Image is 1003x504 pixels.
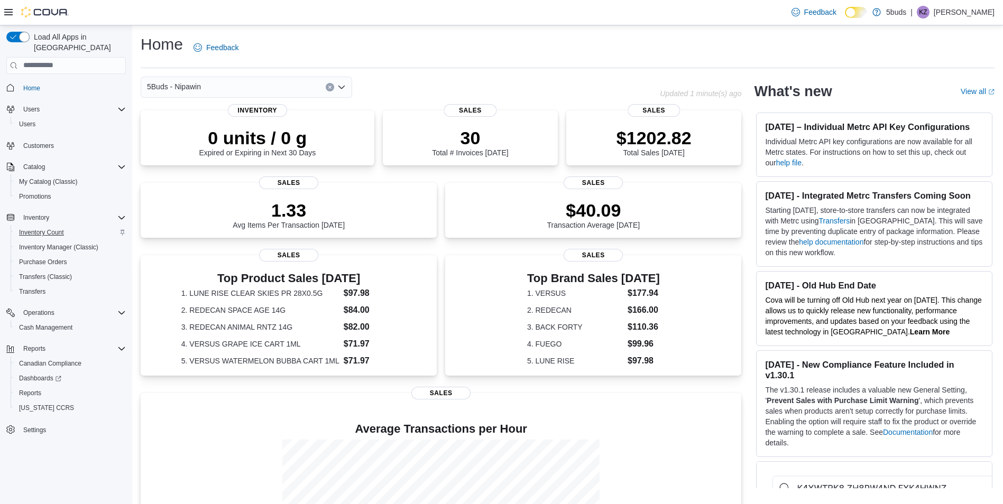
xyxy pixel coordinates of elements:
[15,285,50,298] a: Transfers
[259,249,318,262] span: Sales
[910,328,950,336] a: Learn More
[15,387,45,399] a: Reports
[527,339,623,349] dt: 4. FUEGO
[765,280,983,291] h3: [DATE] - Old Hub End Date
[15,256,71,268] a: Purchase Orders
[845,7,867,18] input: Dark Mode
[628,354,660,367] dd: $97.98
[19,342,50,355] button: Reports
[21,7,69,17] img: Cova
[19,306,59,319] button: Operations
[2,80,130,96] button: Home
[19,103,126,116] span: Users
[19,424,50,436] a: Settings
[527,305,623,315] dt: 2. REDECAN
[628,321,660,333] dd: $110.36
[233,200,345,229] div: Avg Items Per Transaction [DATE]
[344,304,397,316] dd: $84.00
[19,423,126,436] span: Settings
[628,338,660,350] dd: $99.96
[15,285,126,298] span: Transfers
[19,161,49,173] button: Catalog
[411,387,471,399] span: Sales
[19,273,72,281] span: Transfers (Classic)
[206,42,238,53] span: Feedback
[11,255,130,269] button: Purchase Orders
[765,190,983,201] h3: [DATE] - Integrated Metrc Transfers Coming Soon
[547,200,640,221] p: $40.09
[2,210,130,225] button: Inventory
[19,306,126,319] span: Operations
[19,192,51,201] span: Promotions
[754,83,832,100] h2: What's new
[11,240,130,255] button: Inventory Manager (Classic)
[344,354,397,367] dd: $71.97
[149,423,733,435] h4: Average Transactions per Hour
[886,6,906,18] p: 5buds
[19,178,78,186] span: My Catalog (Classic)
[23,105,40,114] span: Users
[19,139,126,152] span: Customers
[819,217,850,225] a: Transfers
[527,356,623,366] dt: 5. LUNE RISE
[19,103,44,116] button: Users
[628,304,660,316] dd: $166.00
[787,2,841,23] a: Feedback
[804,7,836,17] span: Feedback
[767,396,918,405] strong: Prevent Sales with Purchase Limit Warning
[181,322,339,332] dt: 3. REDECAN ANIMAL RNTZ 14G
[19,258,67,266] span: Purchase Orders
[11,356,130,371] button: Canadian Compliance
[15,372,66,385] a: Dashboards
[344,338,397,350] dd: $71.97
[765,205,983,258] p: Starting [DATE], store-to-store transfers can now be integrated with Metrc using in [GEOGRAPHIC_D...
[23,309,54,317] span: Operations
[628,287,660,300] dd: $177.94
[15,357,126,370] span: Canadian Compliance
[199,127,316,157] div: Expired or Expiring in Next 30 Days
[660,89,741,98] p: Updated 1 minute(s) ago
[19,323,72,332] span: Cash Management
[19,81,126,95] span: Home
[2,305,130,320] button: Operations
[15,402,78,414] a: [US_STATE] CCRS
[19,374,61,382] span: Dashboards
[181,305,339,315] dt: 2. REDECAN SPACE AGE 14G
[527,322,623,332] dt: 3. BACK FORTY
[19,82,44,95] a: Home
[11,371,130,386] a: Dashboards
[765,296,981,336] span: Cova will be turning off Old Hub next year on [DATE]. This change allows us to quickly release ne...
[23,84,40,92] span: Home
[11,320,130,335] button: Cash Management
[11,225,130,240] button: Inventory Count
[2,138,130,153] button: Customers
[15,321,126,334] span: Cash Management
[432,127,508,148] p: 30
[233,200,345,221] p: 1.33
[564,176,623,189] span: Sales
[19,359,81,368] span: Canadian Compliance
[15,402,126,414] span: Washington CCRS
[19,211,53,224] button: Inventory
[765,136,983,168] p: Individual Metrc API key configurations are now available for all Metrc states. For instructions ...
[11,400,130,415] button: [US_STATE] CCRS
[765,359,983,380] h3: [DATE] - New Compliance Feature Included in v1.30.1
[19,120,35,128] span: Users
[189,37,243,58] a: Feedback
[527,272,660,285] h3: Top Brand Sales [DATE]
[147,80,201,93] span: 5Buds - Nipawin
[23,163,45,171] span: Catalog
[23,426,46,434] span: Settings
[917,6,930,18] div: Keith Ziemann
[344,287,397,300] dd: $97.98
[934,6,995,18] p: [PERSON_NAME]
[799,238,863,246] a: help documentation
[19,389,41,397] span: Reports
[15,357,86,370] a: Canadian Compliance
[15,241,126,254] span: Inventory Manager (Classic)
[259,176,318,189] span: Sales
[15,226,68,239] a: Inventory Count
[23,344,45,353] span: Reports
